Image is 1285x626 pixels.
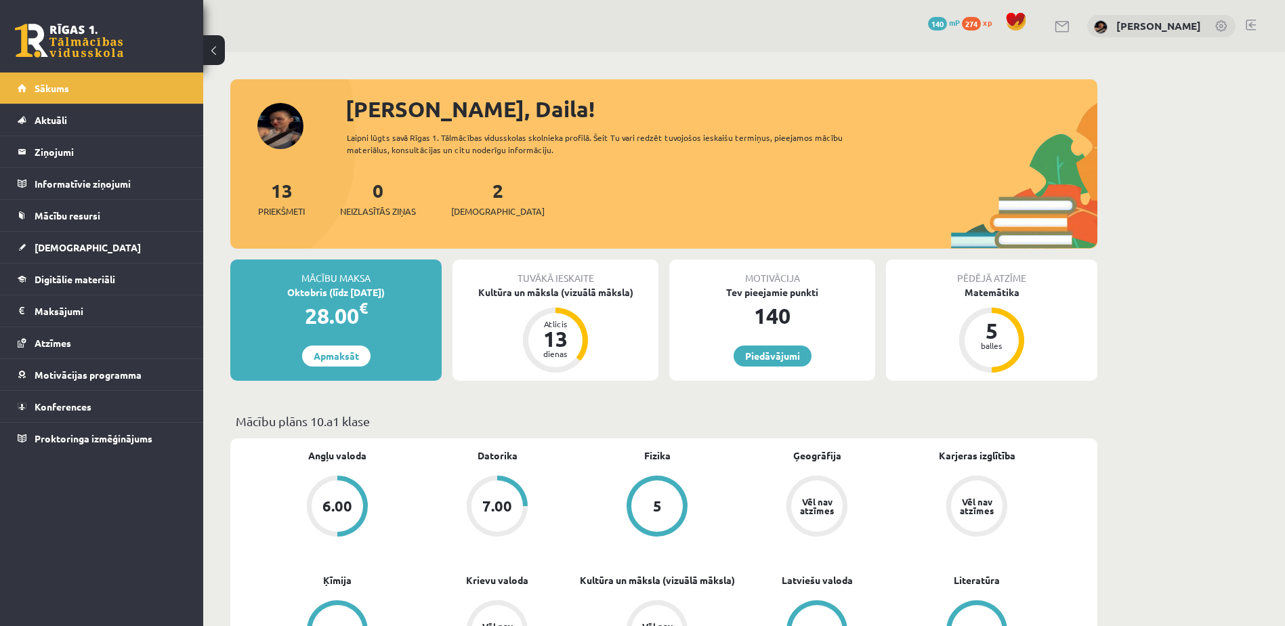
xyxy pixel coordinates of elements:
a: Rīgas 1. Tālmācības vidusskola [15,24,123,58]
div: 28.00 [230,299,442,332]
div: Vēl nav atzīmes [958,497,996,515]
a: [DEMOGRAPHIC_DATA] [18,232,186,263]
span: Digitālie materiāli [35,273,115,285]
span: Neizlasītās ziņas [340,205,416,218]
div: Tuvākā ieskaite [452,259,658,285]
a: Piedāvājumi [734,346,812,367]
a: 2[DEMOGRAPHIC_DATA] [451,178,545,218]
a: Vēl nav atzīmes [897,476,1057,539]
div: 140 [669,299,875,332]
p: Mācību plāns 10.a1 klase [236,412,1092,430]
span: Sākums [35,82,69,94]
a: 0Neizlasītās ziņas [340,178,416,218]
span: mP [949,17,960,28]
div: Tev pieejamie punkti [669,285,875,299]
a: Ziņojumi [18,136,186,167]
span: € [359,298,368,318]
a: Maksājumi [18,295,186,327]
div: Vēl nav atzīmes [798,497,836,515]
span: 274 [962,17,981,30]
a: Informatīvie ziņojumi [18,168,186,199]
span: [DEMOGRAPHIC_DATA] [35,241,141,253]
a: 6.00 [257,476,417,539]
a: [PERSON_NAME] [1116,19,1201,33]
div: Laipni lūgts savā Rīgas 1. Tālmācības vidusskolas skolnieka profilā. Šeit Tu vari redzēt tuvojošo... [347,131,867,156]
a: Atzīmes [18,327,186,358]
span: Mācību resursi [35,209,100,222]
a: Digitālie materiāli [18,264,186,295]
span: Proktoringa izmēģinājums [35,432,152,444]
span: Atzīmes [35,337,71,349]
span: xp [983,17,992,28]
div: dienas [535,350,576,358]
span: Aktuāli [35,114,67,126]
a: 7.00 [417,476,577,539]
div: Kultūra un māksla (vizuālā māksla) [452,285,658,299]
div: Mācību maksa [230,259,442,285]
div: Oktobris (līdz [DATE]) [230,285,442,299]
a: Apmaksāt [302,346,371,367]
a: Ģeogrāfija [793,448,841,463]
a: 140 mP [928,17,960,28]
span: 140 [928,17,947,30]
div: 7.00 [482,499,512,514]
a: Motivācijas programma [18,359,186,390]
a: Latviešu valoda [782,573,853,587]
legend: Informatīvie ziņojumi [35,168,186,199]
a: Datorika [478,448,518,463]
div: 6.00 [322,499,352,514]
a: Literatūra [954,573,1000,587]
a: Konferences [18,391,186,422]
div: Atlicis [535,320,576,328]
legend: Maksājumi [35,295,186,327]
a: 274 xp [962,17,998,28]
span: Motivācijas programma [35,369,142,381]
div: 5 [653,499,662,514]
a: Matemātika 5 balles [886,285,1097,375]
div: 5 [971,320,1012,341]
a: Karjeras izglītība [939,448,1015,463]
a: Angļu valoda [308,448,366,463]
span: Konferences [35,400,91,413]
span: [DEMOGRAPHIC_DATA] [451,205,545,218]
div: 13 [535,328,576,350]
a: Kultūra un māksla (vizuālā māksla) [580,573,735,587]
legend: Ziņojumi [35,136,186,167]
div: balles [971,341,1012,350]
a: Sākums [18,72,186,104]
a: Krievu valoda [466,573,528,587]
div: Pēdējā atzīme [886,259,1097,285]
a: Ķīmija [323,573,352,587]
a: Fizika [644,448,671,463]
span: Priekšmeti [258,205,305,218]
a: 5 [577,476,737,539]
div: Motivācija [669,259,875,285]
img: Daila Kronberga [1094,20,1108,34]
a: Kultūra un māksla (vizuālā māksla) Atlicis 13 dienas [452,285,658,375]
a: Proktoringa izmēģinājums [18,423,186,454]
a: Mācību resursi [18,200,186,231]
a: Vēl nav atzīmes [737,476,897,539]
a: 13Priekšmeti [258,178,305,218]
div: [PERSON_NAME], Daila! [345,93,1097,125]
a: Aktuāli [18,104,186,135]
div: Matemātika [886,285,1097,299]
